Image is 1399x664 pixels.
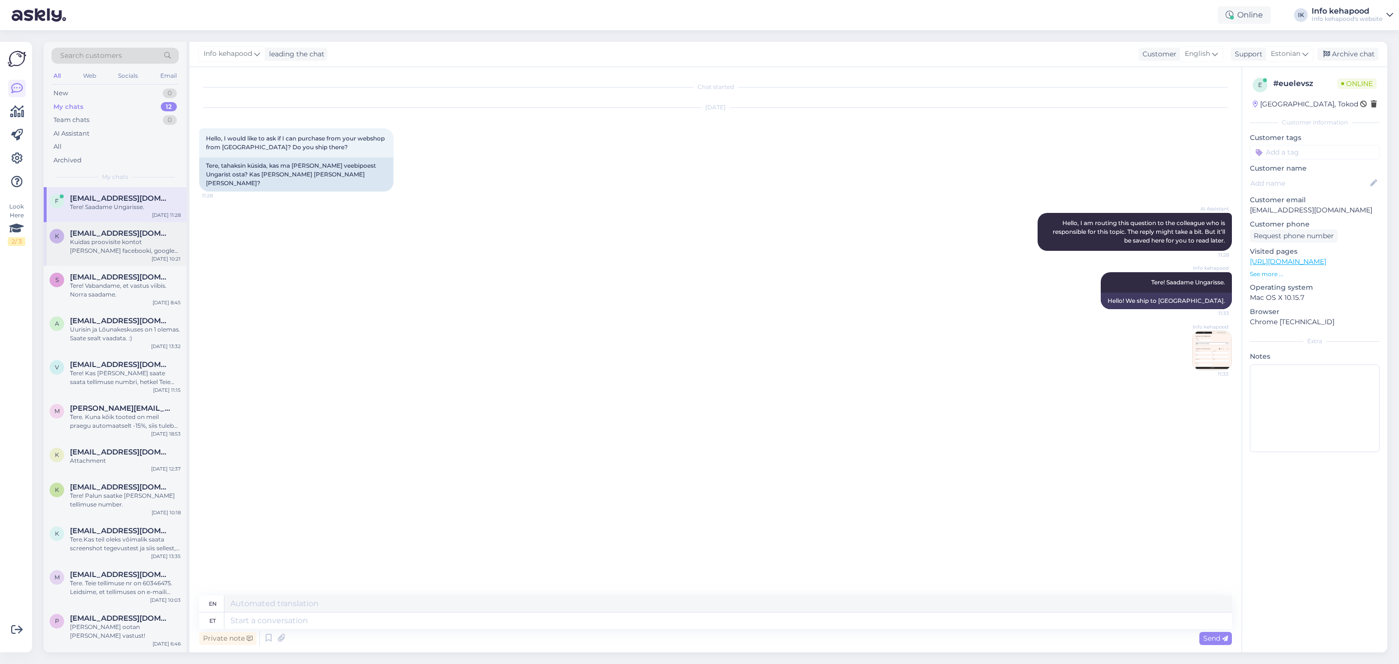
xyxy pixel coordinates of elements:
div: [GEOGRAPHIC_DATA], Tokod [1253,99,1358,109]
div: [DATE] 13:35 [151,553,181,560]
div: [DATE] 6:46 [153,640,181,647]
span: k [55,530,59,537]
span: klenja.tiitsar@gmail.com [70,448,171,456]
div: Chat started [199,83,1232,91]
span: 11:28 [202,192,239,199]
div: Hello! We ship to [GEOGRAPHIC_DATA]. [1101,293,1232,309]
div: en [209,595,217,612]
div: AI Assistant [53,129,89,139]
div: [DATE] 8:45 [153,299,181,306]
div: [DATE] 10:21 [152,255,181,262]
div: [DATE] 11:15 [153,386,181,394]
span: 11:33 [1192,370,1228,378]
div: Uurisin ja Lõunakeskuses on 1 olemas. Saate sealt vaadata. :) [70,325,181,343]
span: m [54,574,60,581]
span: f [55,197,59,205]
a: Info kehapoodInfo kehapood's website [1312,7,1393,23]
div: Email [158,70,179,82]
span: valterelve@gmail.com [70,360,171,369]
div: 0 [163,115,177,125]
span: p [55,617,59,625]
input: Add name [1250,178,1368,189]
span: Hello, I would like to ask if I can purchase from your webshop from [GEOGRAPHIC_DATA]? Do you shi... [206,135,386,151]
span: a [55,320,59,327]
span: k [55,232,59,240]
span: e [1258,81,1262,88]
div: [PERSON_NAME] ootan [PERSON_NAME] vastust! [70,623,181,640]
p: Visited pages [1250,246,1380,257]
div: Info kehapood's website [1312,15,1382,23]
span: Online [1337,78,1377,89]
div: Request phone number [1250,229,1338,243]
div: Tere! Kas [PERSON_NAME] saate saata tellimuse numbri, hetkel Teie nimega ma tellimust ei leidnud. [70,369,181,386]
div: Tere.Kas teil oleks võimalik saata screenshot tegevustest ja siis sellest, et ostukorv tühi? Ühes... [70,535,181,553]
div: Attachment [70,456,181,465]
span: k [55,451,59,458]
p: Browser [1250,307,1380,317]
p: Customer name [1250,163,1380,174]
input: Add a tag [1250,145,1380,159]
div: Team chats [53,115,89,125]
div: Socials [116,70,140,82]
span: fobetty@gmail.com [70,194,171,203]
div: [DATE] 10:03 [150,596,181,604]
div: [DATE] [199,103,1232,112]
span: 11:33 [1193,310,1229,317]
div: All [51,70,63,82]
div: Customer [1139,49,1177,59]
p: Customer email [1250,195,1380,205]
span: s [55,276,59,283]
div: Extra [1250,337,1380,346]
div: # euelevsz [1273,78,1337,89]
div: [DATE] 10:18 [152,509,181,516]
span: sirlipolts@gmail.com [70,273,171,281]
span: marjamaa.michel@gmail.com [70,404,171,413]
span: 11:28 [1193,251,1229,259]
div: Info kehapood [1312,7,1382,15]
span: English [1185,49,1210,59]
div: Tere! Palun saatke [PERSON_NAME] tellimuse number. [70,491,181,509]
span: Send [1203,634,1228,643]
div: Archive chat [1317,48,1379,61]
div: Tere. Kuna kõik tooted on meil praegu automaatselt -15%, siis tulebki koodi kasutades topelt [DEM... [70,413,181,430]
span: Info kehapood [1192,323,1228,331]
span: Tere! Saadame Ungarisse. [1151,279,1225,286]
span: kristel.kiholane@mail.ee [70,229,171,238]
div: 12 [161,102,177,112]
div: Online [1218,6,1271,24]
div: et [209,612,216,629]
span: My chats [102,173,128,181]
div: Look Here [8,202,25,246]
span: v [55,364,59,371]
span: Search customers [60,51,122,61]
div: Tere, tahaksin küsida, kas ma [PERSON_NAME] veebipoest Ungarist osta? Kas [PERSON_NAME] [PERSON_N... [199,157,393,192]
span: AI Assistant [1193,205,1229,212]
div: Archived [53,156,82,165]
a: [URL][DOMAIN_NAME] [1250,257,1326,266]
span: m [54,407,60,415]
span: pliksplaks73@hotmail.com [70,614,171,623]
img: Attachment [1193,331,1231,370]
div: Kuidas proovisite kontot [PERSON_NAME] facebooki, google või emailiga? [70,238,181,255]
div: All [53,142,62,152]
p: Mac OS X 10.15.7 [1250,293,1380,303]
span: Info kehapood [204,49,252,59]
div: Tere! Vabandame, et vastus viibis. Norra saadame. [70,281,181,299]
div: Tere! Saadame Ungarisse. [70,203,181,211]
div: IK [1294,8,1308,22]
p: [EMAIL_ADDRESS][DOMAIN_NAME] [1250,205,1380,215]
span: modernneklassika@gmail.com [70,570,171,579]
div: Customer information [1250,118,1380,127]
span: k [55,486,59,493]
div: [DATE] 11:28 [152,211,181,219]
p: See more ... [1250,270,1380,279]
p: Operating system [1250,282,1380,293]
div: My chats [53,102,84,112]
div: leading the chat [265,49,324,59]
div: Web [81,70,98,82]
p: Chrome [TECHNICAL_ID] [1250,317,1380,327]
span: Estonian [1271,49,1300,59]
div: Tere. Teie tellimuse nr on 60346475. Leidsime, et tellimuses on e-maili aadressis viga sees, seet... [70,579,181,596]
div: 2 / 3 [8,237,25,246]
div: [DATE] 12:37 [151,465,181,472]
